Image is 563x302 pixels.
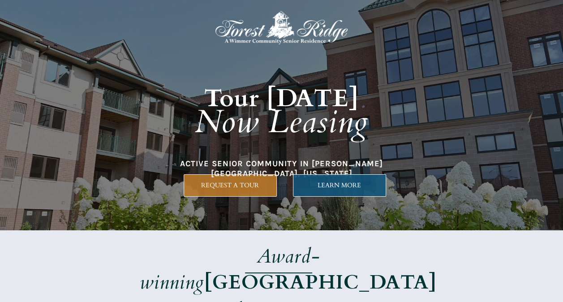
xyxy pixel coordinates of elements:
[293,174,386,197] a: LEARN MORE
[180,159,383,178] span: ACTIVE SENIOR COMMUNITY IN [PERSON_NAME][GEOGRAPHIC_DATA], [US_STATE]
[195,100,368,144] em: Now Leasing
[204,269,437,296] strong: [GEOGRAPHIC_DATA]
[184,181,276,189] span: REQUEST A TOUR
[293,181,386,189] span: LEARN MORE
[184,174,277,197] a: REQUEST A TOUR
[140,243,320,296] em: Award-winning
[204,82,359,115] strong: Tour [DATE]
